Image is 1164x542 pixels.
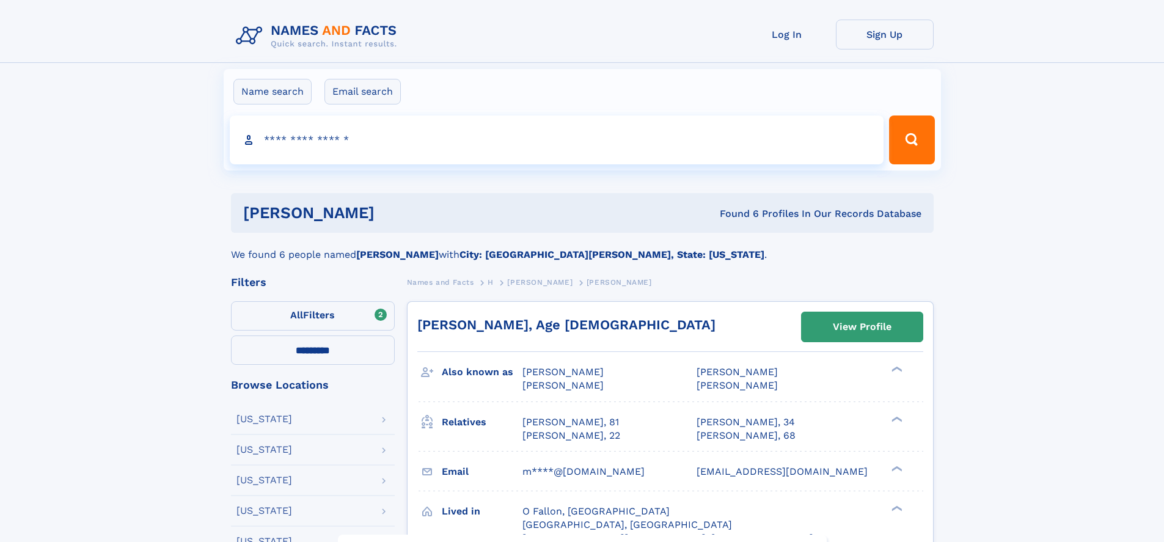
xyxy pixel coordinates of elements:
[522,379,604,391] span: [PERSON_NAME]
[233,79,312,104] label: Name search
[836,20,934,49] a: Sign Up
[231,20,407,53] img: Logo Names and Facts
[587,278,652,287] span: [PERSON_NAME]
[442,461,522,482] h3: Email
[236,445,292,455] div: [US_STATE]
[417,317,716,332] a: [PERSON_NAME], Age [DEMOGRAPHIC_DATA]
[356,249,439,260] b: [PERSON_NAME]
[522,519,732,530] span: [GEOGRAPHIC_DATA], [GEOGRAPHIC_DATA]
[231,379,395,390] div: Browse Locations
[697,379,778,391] span: [PERSON_NAME]
[230,115,884,164] input: search input
[488,274,494,290] a: H
[888,464,903,472] div: ❯
[697,416,795,429] a: [PERSON_NAME], 34
[290,309,303,321] span: All
[697,366,778,378] span: [PERSON_NAME]
[522,429,620,442] a: [PERSON_NAME], 22
[888,415,903,423] div: ❯
[522,416,619,429] a: [PERSON_NAME], 81
[697,466,868,477] span: [EMAIL_ADDRESS][DOMAIN_NAME]
[889,115,934,164] button: Search Button
[442,501,522,522] h3: Lived in
[888,504,903,512] div: ❯
[507,278,573,287] span: [PERSON_NAME]
[236,414,292,424] div: [US_STATE]
[459,249,764,260] b: City: [GEOGRAPHIC_DATA][PERSON_NAME], State: [US_STATE]
[231,277,395,288] div: Filters
[324,79,401,104] label: Email search
[888,365,903,373] div: ❯
[507,274,573,290] a: [PERSON_NAME]
[833,313,891,341] div: View Profile
[243,205,547,221] h1: [PERSON_NAME]
[231,233,934,262] div: We found 6 people named with .
[236,475,292,485] div: [US_STATE]
[442,412,522,433] h3: Relatives
[236,506,292,516] div: [US_STATE]
[522,505,670,517] span: O Fallon, [GEOGRAPHIC_DATA]
[697,429,796,442] a: [PERSON_NAME], 68
[407,274,474,290] a: Names and Facts
[231,301,395,331] label: Filters
[547,207,921,221] div: Found 6 Profiles In Our Records Database
[488,278,494,287] span: H
[442,362,522,383] h3: Also known as
[522,366,604,378] span: [PERSON_NAME]
[802,312,923,342] a: View Profile
[738,20,836,49] a: Log In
